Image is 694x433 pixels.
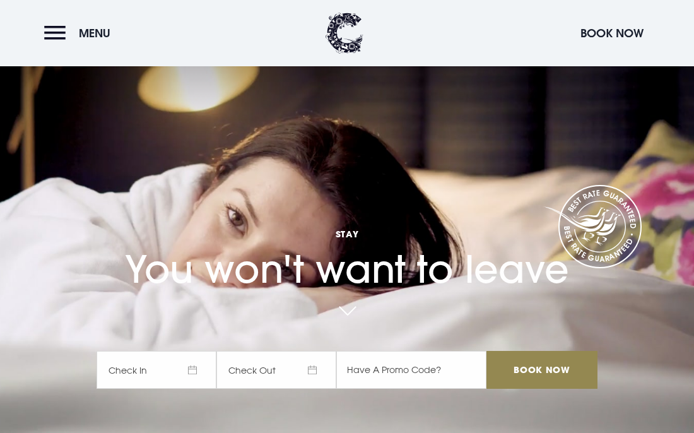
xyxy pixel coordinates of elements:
[486,351,597,389] input: Book Now
[97,200,597,292] h1: You won't want to leave
[326,13,363,54] img: Clandeboye Lodge
[44,20,117,47] button: Menu
[79,26,110,40] span: Menu
[216,351,336,389] span: Check Out
[97,351,216,389] span: Check In
[336,351,486,389] input: Have A Promo Code?
[97,228,597,240] span: Stay
[574,20,650,47] button: Book Now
